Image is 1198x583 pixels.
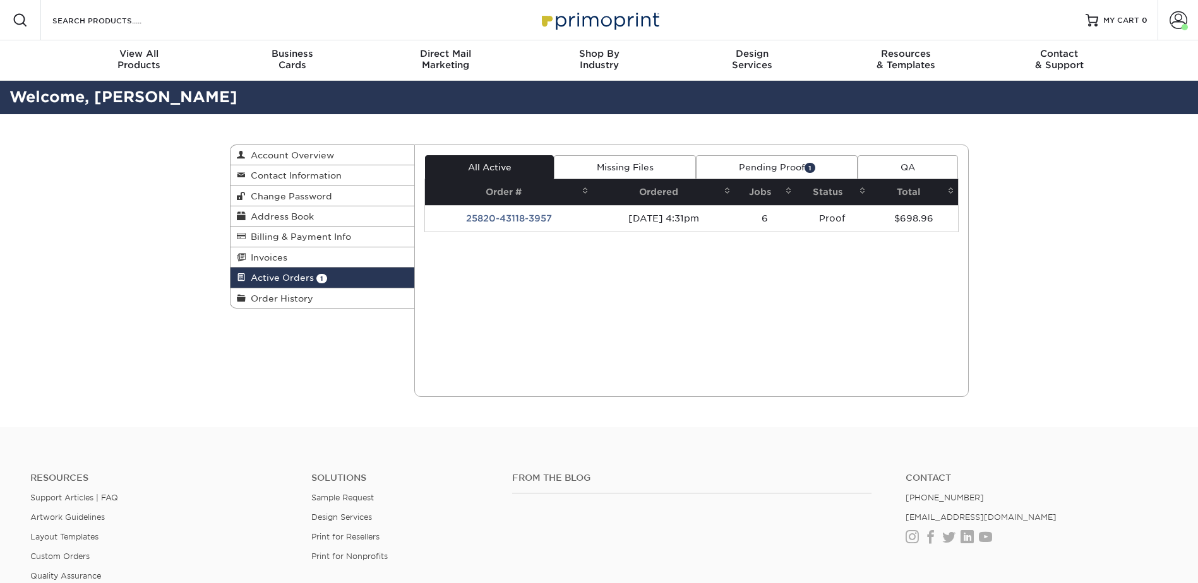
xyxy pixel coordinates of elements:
[316,274,327,283] span: 1
[734,179,796,205] th: Jobs
[676,48,829,59] span: Design
[858,155,957,179] a: QA
[30,512,105,522] a: Artwork Guidelines
[63,40,216,81] a: View AllProducts
[231,206,415,227] a: Address Book
[63,48,216,71] div: Products
[425,205,592,232] td: 25820-43118-3957
[215,40,369,81] a: BusinessCards
[231,247,415,268] a: Invoices
[734,205,796,232] td: 6
[829,48,983,59] span: Resources
[676,48,829,71] div: Services
[676,40,829,81] a: DesignServices
[246,211,314,221] span: Address Book
[522,48,676,71] div: Industry
[30,532,99,541] a: Layout Templates
[369,48,522,59] span: Direct Mail
[829,48,983,71] div: & Templates
[30,571,101,580] a: Quality Assurance
[536,6,662,33] img: Primoprint
[983,40,1136,81] a: Contact& Support
[311,493,374,502] a: Sample Request
[870,205,958,232] td: $698.96
[311,473,493,483] h4: Solutions
[696,155,858,179] a: Pending Proof1
[1142,16,1147,25] span: 0
[246,273,314,283] span: Active Orders
[906,512,1057,522] a: [EMAIL_ADDRESS][DOMAIN_NAME]
[311,551,388,561] a: Print for Nonprofits
[215,48,369,59] span: Business
[311,512,372,522] a: Design Services
[231,186,415,206] a: Change Password
[246,150,334,160] span: Account Overview
[30,473,292,483] h4: Resources
[829,40,983,81] a: Resources& Templates
[906,493,984,502] a: [PHONE_NUMBER]
[983,48,1136,71] div: & Support
[796,179,870,205] th: Status
[1103,15,1139,26] span: MY CART
[425,155,554,179] a: All Active
[522,40,676,81] a: Shop ByIndustry
[522,48,676,59] span: Shop By
[51,13,174,28] input: SEARCH PRODUCTS.....
[554,155,696,179] a: Missing Files
[231,288,415,308] a: Order History
[870,179,958,205] th: Total
[231,145,415,165] a: Account Overview
[231,268,415,288] a: Active Orders 1
[30,493,118,502] a: Support Articles | FAQ
[246,191,332,201] span: Change Password
[369,48,522,71] div: Marketing
[796,205,870,232] td: Proof
[30,551,90,561] a: Custom Orders
[592,205,734,232] td: [DATE] 4:31pm
[512,473,872,483] h4: From the Blog
[311,532,380,541] a: Print for Resellers
[369,40,522,81] a: Direct MailMarketing
[592,179,734,205] th: Ordered
[425,179,592,205] th: Order #
[63,48,216,59] span: View All
[231,227,415,247] a: Billing & Payment Info
[246,293,313,303] span: Order History
[805,163,815,172] span: 1
[246,252,287,262] span: Invoices
[246,232,351,242] span: Billing & Payment Info
[983,48,1136,59] span: Contact
[246,170,342,180] span: Contact Information
[906,473,1168,483] a: Contact
[231,165,415,185] a: Contact Information
[215,48,369,71] div: Cards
